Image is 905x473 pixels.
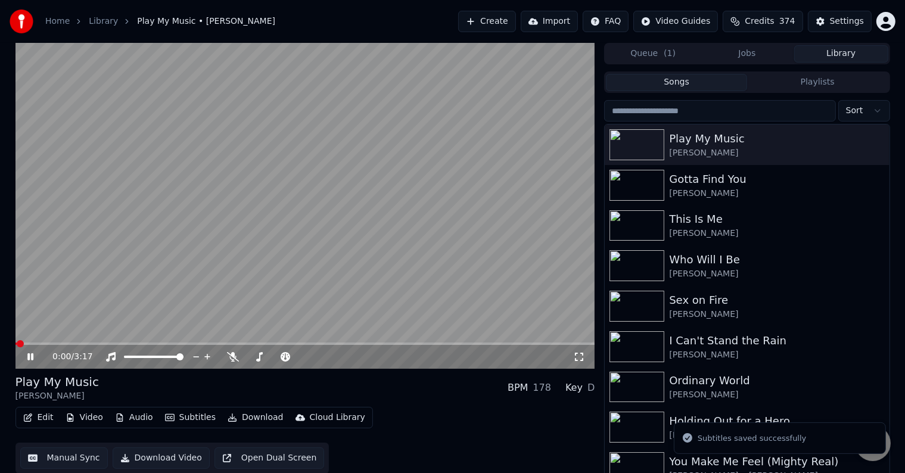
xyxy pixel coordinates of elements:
div: [PERSON_NAME] [669,268,884,280]
div: You Make Me Feel (Mighty Real) [669,453,884,470]
span: Sort [846,105,863,117]
button: Import [521,11,578,32]
button: Download Video [113,447,210,469]
button: Audio [110,409,158,426]
div: Key [565,381,583,395]
button: Open Dual Screen [214,447,325,469]
div: 178 [533,381,551,395]
button: Manual Sync [20,447,108,469]
div: [PERSON_NAME] [669,430,884,441]
button: Video [61,409,108,426]
div: Gotta Find You [669,171,884,188]
span: 0:00 [52,351,71,363]
button: FAQ [583,11,629,32]
nav: breadcrumb [45,15,275,27]
div: Play My Music [15,374,99,390]
div: [PERSON_NAME] [669,147,884,159]
button: Create [458,11,516,32]
button: Jobs [700,45,794,63]
div: This Is Me [669,211,884,228]
div: Ordinary World [669,372,884,389]
span: Credits [745,15,774,27]
button: Credits374 [723,11,803,32]
span: Play My Music • [PERSON_NAME] [137,15,275,27]
a: Home [45,15,70,27]
div: Holding Out for a Hero [669,413,884,430]
div: Play My Music [669,130,884,147]
div: [PERSON_NAME] [669,349,884,361]
button: Library [794,45,888,63]
button: Subtitles [160,409,220,426]
div: [PERSON_NAME] [669,228,884,239]
button: Settings [808,11,872,32]
div: I Can't Stand the Rain [669,332,884,349]
div: [PERSON_NAME] [669,309,884,320]
div: Settings [830,15,864,27]
div: Subtitles saved successfully [698,432,806,444]
button: Edit [18,409,58,426]
button: Queue [606,45,700,63]
div: Cloud Library [310,412,365,424]
div: BPM [508,381,528,395]
div: Who Will I Be [669,251,884,268]
div: Sex on Fire [669,292,884,309]
span: 374 [779,15,795,27]
div: [PERSON_NAME] [669,389,884,401]
div: D [587,381,595,395]
div: [PERSON_NAME] [669,188,884,200]
span: ( 1 ) [664,48,676,60]
button: Songs [606,74,747,91]
a: Library [89,15,118,27]
div: [PERSON_NAME] [15,390,99,402]
img: youka [10,10,33,33]
span: 3:17 [74,351,92,363]
button: Download [223,409,288,426]
button: Playlists [747,74,888,91]
div: / [52,351,81,363]
button: Video Guides [633,11,718,32]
